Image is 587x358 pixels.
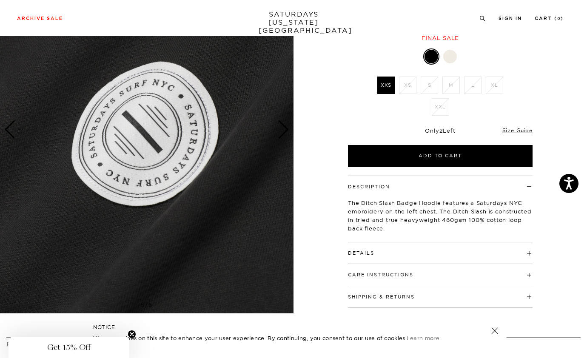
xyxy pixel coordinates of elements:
[93,324,494,331] h5: NOTICE
[259,10,329,34] a: SATURDAYS[US_STATE][GEOGRAPHIC_DATA]
[278,120,289,139] div: Next slide
[377,77,395,94] label: XXS
[348,199,533,233] p: The Ditch Slash Badge Hoodie features a Saturdays NYC embroidery on the left chest. The Ditch Sla...
[348,273,413,277] button: Care Instructions
[502,127,533,134] a: Size Guide
[4,120,16,139] div: Previous slide
[6,341,581,348] h4: Recommended Items
[47,342,91,352] span: Get 15% Off
[141,301,145,309] span: 5
[499,16,522,21] a: Sign In
[128,330,136,338] button: Close teaser
[348,185,390,189] button: Description
[535,16,564,21] a: Cart (0)
[17,16,63,21] a: Archive Sale
[557,17,561,21] small: 0
[93,334,464,342] p: We use cookies on this site to enhance your user experience. By continuing, you consent to our us...
[348,127,533,134] div: Only Left
[348,145,533,167] button: Add to Cart
[347,34,534,42] div: Final sale
[407,335,439,341] a: Learn more
[148,301,153,309] span: 5
[348,295,415,299] button: Shipping & Returns
[9,337,129,358] div: Get 15% OffClose teaser
[348,251,374,256] button: Details
[439,127,443,134] span: 2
